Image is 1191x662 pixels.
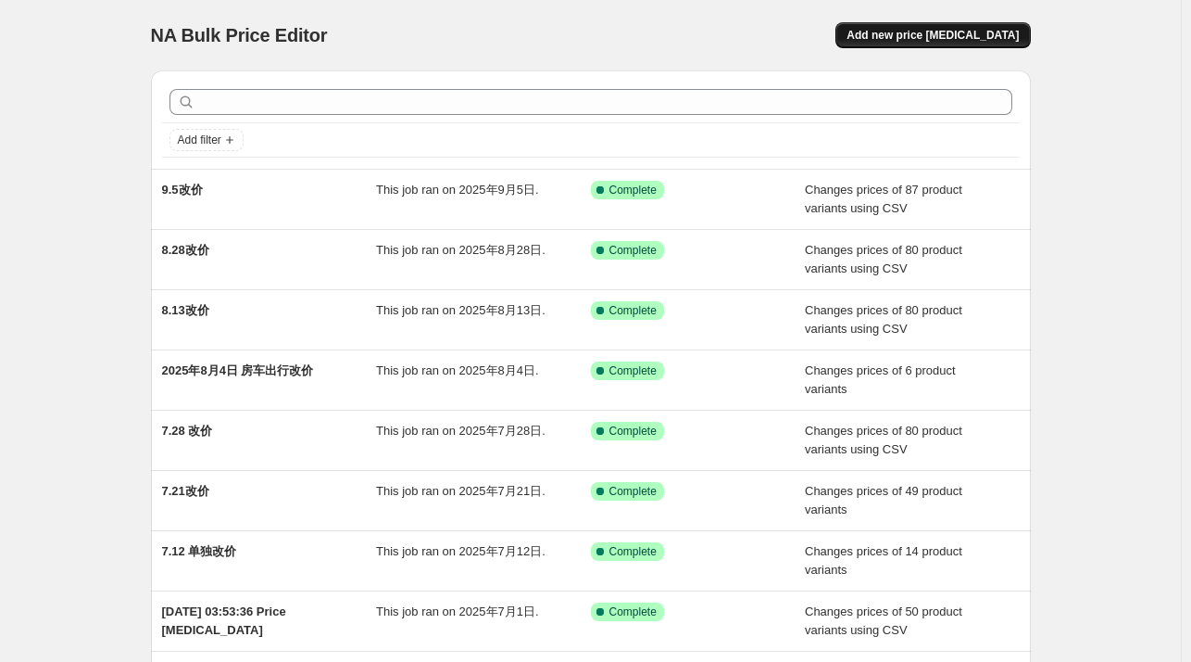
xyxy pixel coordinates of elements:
span: Changes prices of 14 product variants [805,544,962,577]
button: Add filter [169,129,244,151]
span: This job ran on 2025年7月12日. [376,544,545,558]
span: Changes prices of 80 product variants using CSV [805,243,962,275]
span: NA Bulk Price Editor [151,25,328,45]
span: 8.28改价 [162,243,209,257]
span: Changes prices of 80 product variants using CSV [805,424,962,456]
span: 8.13改价 [162,303,209,317]
span: 7.28 改价 [162,424,213,438]
span: This job ran on 2025年8月4日. [376,363,539,377]
span: Complete [609,605,657,619]
span: This job ran on 2025年8月28日. [376,243,545,257]
span: Complete [609,363,657,378]
span: This job ran on 2025年7月21日. [376,484,545,498]
span: 7.12 单独改价 [162,544,237,558]
span: Complete [609,424,657,439]
span: [DATE] 03:53:36 Price [MEDICAL_DATA] [162,605,286,637]
span: This job ran on 2025年9月5日. [376,183,539,197]
span: Complete [609,183,657,197]
span: Changes prices of 6 product variants [805,363,956,396]
span: Complete [609,303,657,318]
span: This job ran on 2025年7月28日. [376,424,545,438]
span: Complete [609,243,657,258]
span: Add new price [MEDICAL_DATA] [846,28,1019,43]
span: 9.5改价 [162,183,203,197]
span: Add filter [178,133,221,147]
span: Complete [609,484,657,499]
button: Add new price [MEDICAL_DATA] [835,22,1030,48]
span: 7.21改价 [162,484,209,498]
span: Changes prices of 49 product variants [805,484,962,516]
span: This job ran on 2025年8月13日. [376,303,545,317]
span: 2025年8月4日 房车出行改价 [162,363,314,377]
span: Changes prices of 87 product variants using CSV [805,183,962,215]
span: Changes prices of 80 product variants using CSV [805,303,962,336]
span: This job ran on 2025年7月1日. [376,605,539,618]
span: Complete [609,544,657,559]
span: Changes prices of 50 product variants using CSV [805,605,962,637]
